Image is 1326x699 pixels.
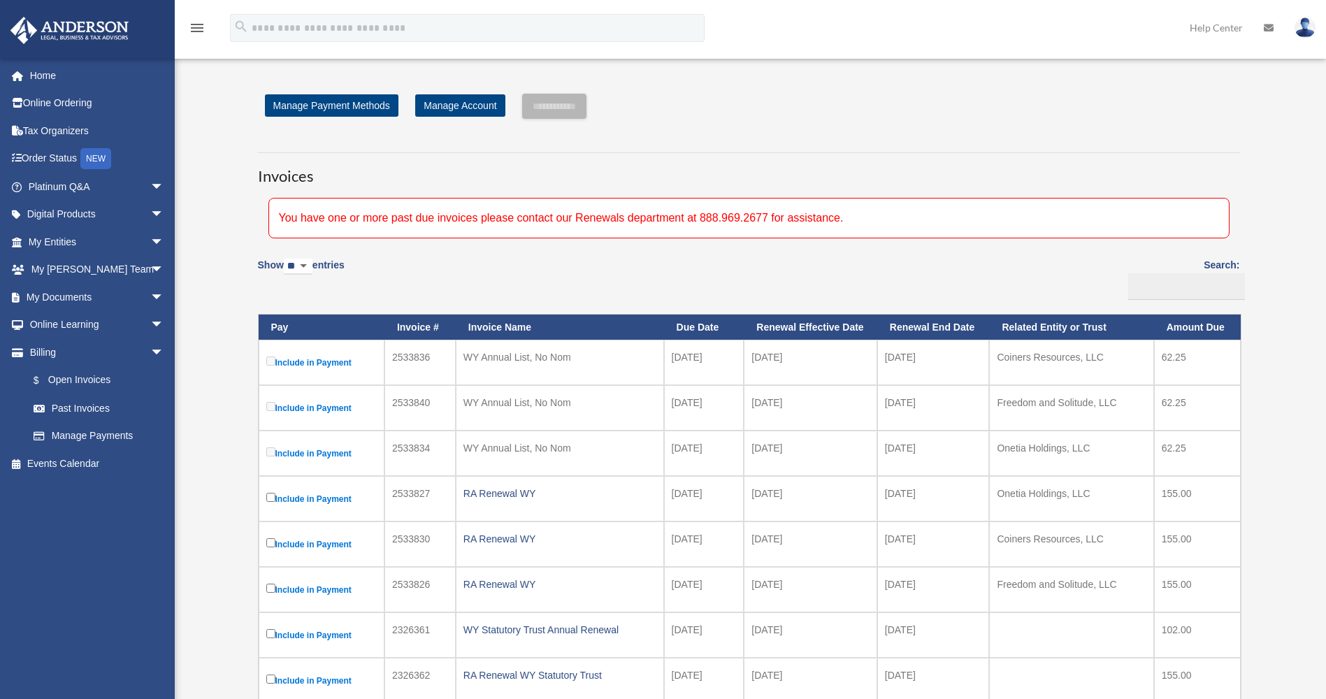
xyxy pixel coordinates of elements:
td: [DATE] [744,340,877,385]
label: Include in Payment [266,581,377,598]
input: Search: [1128,273,1245,300]
a: My Documentsarrow_drop_down [10,283,185,311]
label: Include in Payment [266,490,377,507]
div: RA Renewal WY [463,529,656,549]
a: Manage Payment Methods [265,94,398,117]
a: Events Calendar [10,449,185,477]
td: [DATE] [744,476,877,521]
img: User Pic [1295,17,1316,38]
td: Coiners Resources, LLC [989,521,1153,567]
th: Pay: activate to sort column descending [259,315,384,340]
td: 2533840 [384,385,456,431]
td: 2533826 [384,567,456,612]
div: RA Renewal WY Statutory Trust [463,665,656,685]
th: Renewal End Date: activate to sort column ascending [877,315,990,340]
td: [DATE] [664,612,744,658]
td: 155.00 [1154,567,1241,612]
span: arrow_drop_down [150,311,178,340]
div: WY Annual List, No Nom [463,438,656,458]
a: Online Ordering [10,89,185,117]
td: Freedom and Solitude, LLC [989,567,1153,612]
td: [DATE] [664,521,744,567]
td: 2533830 [384,521,456,567]
td: 155.00 [1154,521,1241,567]
td: [DATE] [877,612,990,658]
td: [DATE] [744,521,877,567]
input: Include in Payment [266,493,275,502]
a: Manage Account [415,94,505,117]
a: Manage Payments [20,422,178,450]
span: arrow_drop_down [150,173,178,201]
span: arrow_drop_down [150,338,178,367]
span: arrow_drop_down [150,228,178,257]
td: 102.00 [1154,612,1241,658]
th: Due Date: activate to sort column ascending [664,315,744,340]
th: Invoice Name: activate to sort column ascending [456,315,664,340]
input: Include in Payment [266,402,275,411]
div: WY Annual List, No Nom [463,347,656,367]
td: 62.25 [1154,340,1241,385]
div: WY Annual List, No Nom [463,393,656,412]
a: $Open Invoices [20,366,171,395]
td: [DATE] [744,612,877,658]
td: [DATE] [744,567,877,612]
th: Invoice #: activate to sort column ascending [384,315,456,340]
a: Home [10,62,185,89]
td: [DATE] [744,385,877,431]
th: Related Entity or Trust: activate to sort column ascending [989,315,1153,340]
td: [DATE] [664,567,744,612]
input: Include in Payment [266,538,275,547]
label: Include in Payment [266,399,377,417]
a: My [PERSON_NAME] Teamarrow_drop_down [10,256,185,284]
label: Include in Payment [266,626,377,644]
td: 155.00 [1154,476,1241,521]
label: Show entries [258,257,345,289]
a: Past Invoices [20,394,178,422]
input: Include in Payment [266,675,275,684]
div: WY Statutory Trust Annual Renewal [463,620,656,640]
span: arrow_drop_down [150,201,178,229]
td: Onetia Holdings, LLC [989,431,1153,476]
td: 62.25 [1154,385,1241,431]
a: Platinum Q&Aarrow_drop_down [10,173,185,201]
a: Order StatusNEW [10,145,185,173]
td: 2533836 [384,340,456,385]
td: 2326361 [384,612,456,658]
td: [DATE] [877,476,990,521]
span: $ [41,372,48,389]
a: Online Learningarrow_drop_down [10,311,185,339]
td: [DATE] [877,385,990,431]
a: Billingarrow_drop_down [10,338,178,366]
td: Onetia Holdings, LLC [989,476,1153,521]
td: [DATE] [877,567,990,612]
td: Freedom and Solitude, LLC [989,385,1153,431]
div: RA Renewal WY [463,484,656,503]
div: RA Renewal WY [463,575,656,594]
span: arrow_drop_down [150,283,178,312]
img: Anderson Advisors Platinum Portal [6,17,133,44]
input: Include in Payment [266,447,275,456]
td: [DATE] [877,431,990,476]
td: [DATE] [877,340,990,385]
th: Renewal Effective Date: activate to sort column ascending [744,315,877,340]
i: search [233,19,249,34]
td: [DATE] [744,431,877,476]
label: Include in Payment [266,672,377,689]
td: Coiners Resources, LLC [989,340,1153,385]
a: menu [189,24,206,36]
a: My Entitiesarrow_drop_down [10,228,185,256]
select: Showentries [284,259,312,275]
input: Include in Payment [266,629,275,638]
div: NEW [80,148,111,169]
td: 2533834 [384,431,456,476]
label: Include in Payment [266,535,377,553]
span: arrow_drop_down [150,256,178,284]
label: Include in Payment [266,354,377,371]
label: Include in Payment [266,445,377,462]
i: menu [189,20,206,36]
td: [DATE] [664,431,744,476]
input: Include in Payment [266,356,275,366]
td: [DATE] [877,521,990,567]
input: Include in Payment [266,584,275,593]
td: [DATE] [664,476,744,521]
